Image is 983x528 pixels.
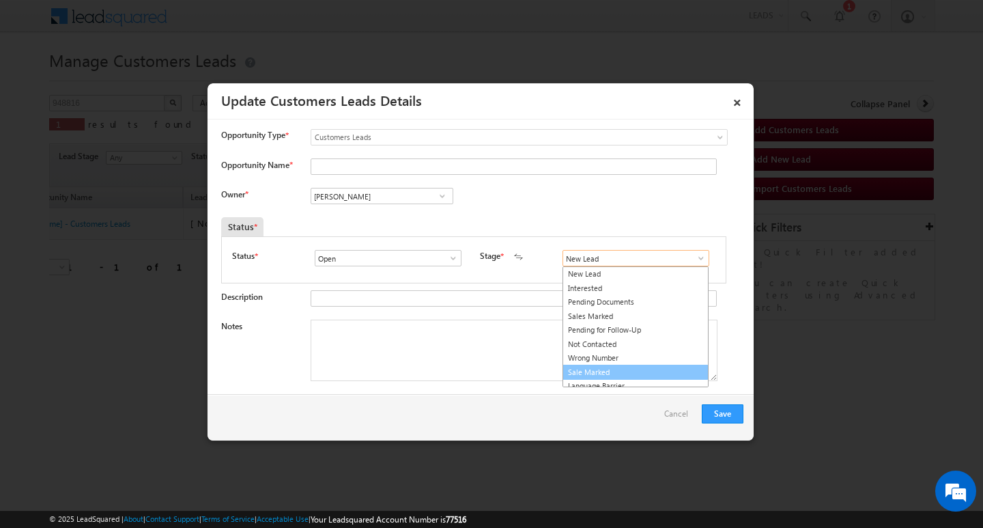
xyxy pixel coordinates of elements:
[186,421,248,439] em: Start Chat
[563,309,708,324] a: Sales Marked
[311,514,466,525] span: Your Leadsquared Account Number is
[433,189,451,203] a: Show All Items
[311,131,672,143] span: Customers Leads
[562,250,709,266] input: Type to Search
[441,251,458,265] a: Show All Items
[689,251,706,265] a: Show All Items
[221,189,248,199] label: Owner
[315,250,461,266] input: Type to Search
[446,514,466,525] span: 77516
[221,129,285,141] span: Opportunity Type
[562,365,709,380] a: Sale Marked
[221,160,292,170] label: Opportunity Name
[18,126,249,409] textarea: Type your message and hit 'Enter'
[49,513,466,526] span: © 2025 LeadSquared | | | | |
[232,250,255,262] label: Status
[563,267,708,281] a: New Lead
[221,90,422,109] a: Update Customers Leads Details
[257,514,309,523] a: Acceptable Use
[702,404,743,423] button: Save
[563,337,708,352] a: Not Contacted
[664,404,695,430] a: Cancel
[563,379,708,393] a: Language Barrier
[201,514,255,523] a: Terms of Service
[221,292,263,302] label: Description
[221,217,263,236] div: Status
[563,281,708,296] a: Interested
[124,514,143,523] a: About
[726,88,749,112] a: ×
[311,129,728,145] a: Customers Leads
[71,72,229,89] div: Chat with us now
[224,7,257,40] div: Minimize live chat window
[23,72,57,89] img: d_60004797649_company_0_60004797649
[563,295,708,309] a: Pending Documents
[145,514,199,523] a: Contact Support
[221,321,242,331] label: Notes
[563,351,708,365] a: Wrong Number
[480,250,500,262] label: Stage
[311,188,453,204] input: Type to Search
[563,323,708,337] a: Pending for Follow-Up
